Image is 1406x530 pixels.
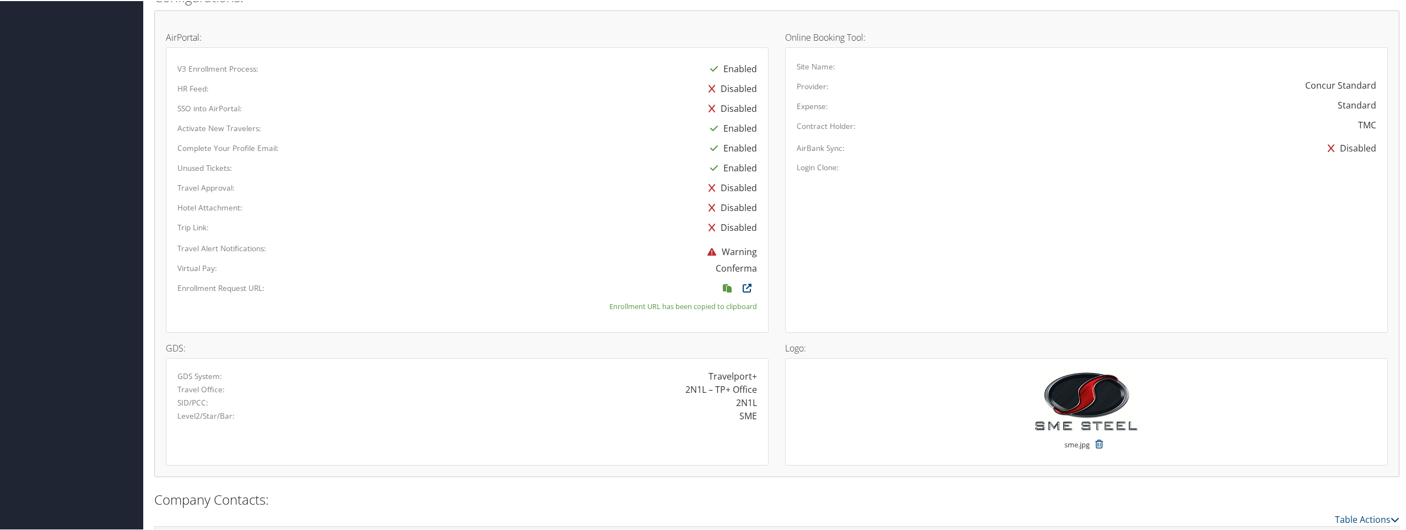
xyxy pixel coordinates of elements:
div: TMC [1358,117,1376,131]
div: Travelport+ [709,369,757,382]
label: SSO into AirPortal: [177,102,242,113]
small: Enrollment URL has been copied to clipboard [609,300,757,311]
h2: Company Contacts: [154,489,1399,508]
img: sme.jpg [1031,369,1142,433]
div: Disabled [703,98,757,117]
h4: Online Booking Tool: [785,32,1388,41]
small: sme.jpg [1064,439,1090,459]
div: Enabled [705,58,757,78]
label: GDS System: [177,370,222,381]
label: Travel Office: [177,383,225,394]
label: Enrollment Request URL: [177,282,264,293]
label: Complete Your Profile Email: [177,142,279,153]
div: Disabled [1322,137,1376,157]
div: Concur Standard [1305,78,1376,91]
div: Enabled [705,117,757,137]
div: Disabled [703,177,757,197]
h4: Logo: [785,343,1388,351]
label: Provider: [797,80,829,91]
label: Activate New Travelers: [177,122,261,133]
label: Hotel Attachment: [177,201,242,212]
label: Travel Approval: [177,181,235,192]
a: Table Actions [1335,512,1399,524]
div: Disabled [703,217,757,236]
div: Disabled [703,78,757,98]
label: SID/PCC: [177,396,208,407]
h4: AirPortal: [166,32,769,41]
label: Unused Tickets: [177,161,232,172]
label: Login Clone: [797,161,839,172]
div: Standard [1338,98,1376,111]
h4: GDS: [166,343,769,351]
label: AirBank Sync: [797,142,845,153]
label: Level2/Star/Bar: [177,409,235,420]
div: Enabled [705,157,757,177]
div: Disabled [703,197,757,217]
div: 2N1L – TP+ Office [685,382,757,395]
div: SME [739,408,757,421]
label: HR Feed: [177,82,209,93]
label: Contract Holder: [797,120,856,131]
label: Virtual Pay: [177,262,217,273]
label: V3 Enrollment Process: [177,62,258,73]
div: 2N1L [736,395,757,408]
label: Expense: [797,100,828,111]
label: Site Name: [797,60,835,71]
label: Trip Link: [177,221,209,232]
div: Conferma [716,261,757,274]
span: Warning [702,245,757,257]
div: Enabled [705,137,757,157]
label: Travel Alert Notifications: [177,242,266,253]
